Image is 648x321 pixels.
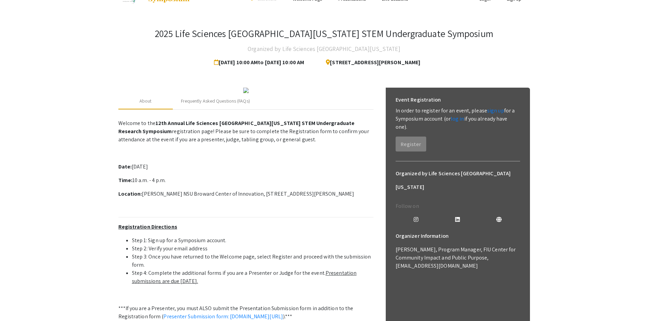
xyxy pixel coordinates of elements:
a: Presenter Submission form: [DOMAIN_NAME][URL] [163,313,283,320]
h6: Organizer Information [396,229,520,243]
div: About [139,97,152,105]
img: 32153a09-f8cb-4114-bf27-cfb6bc84fc69.png [243,88,249,93]
h4: Organized by Life Sciences [GEOGRAPHIC_DATA][US_STATE] [248,42,400,56]
h6: Event Registration [396,93,441,107]
p: 10 a.m. - 4 p.m. [118,176,373,184]
strong: 12th Annual Life Sciences [GEOGRAPHIC_DATA][US_STATE] STEM Undergraduate Research Symposium [118,120,355,135]
strong: Location: [118,190,142,197]
h3: 2025 Life Sciences [GEOGRAPHIC_DATA][US_STATE] STEM Undergraduate Symposium [155,28,493,39]
a: log in [451,115,464,122]
a: sign up [487,107,504,114]
span: [DATE] 10:00 AM to [DATE] 10:00 AM [214,56,307,69]
h6: Organized by Life Sciences [GEOGRAPHIC_DATA][US_STATE] [396,167,520,194]
strong: Date: [118,163,132,170]
p: [PERSON_NAME], Program Manager, FIU Center for Community Impact and Public Purpose, [EMAIL_ADDRES... [396,246,520,270]
li: Step 4: Complete the additional forms if you are a Presenter or Judge for the event. [132,269,373,285]
li: Step 2: Verify your email address [132,245,373,253]
div: Frequently Asked Questions (FAQs) [181,97,250,105]
u: Registration Directions [118,223,177,230]
li: Step 1: Sign up for a Symposium account. [132,236,373,245]
p: Welcome to the registration page! Please be sure to complete the Registration form to confirm you... [118,119,373,144]
span: [STREET_ADDRESS][PERSON_NAME] [320,56,420,69]
p: Follow on [396,202,520,210]
button: Register [396,137,426,151]
p: [DATE] [118,163,373,171]
p: ***If you are a Presenter, you must ALSO submit the Presentation Submission form in addition to t... [118,304,373,321]
strong: Time: [118,177,133,184]
u: Presentation submissions are due [DATE]. [132,269,357,285]
li: Step 3: Once you have returned to the Welcome page, select Register and proceed with the submissi... [132,253,373,269]
p: In order to register for an event, please for a Symposium account (or if you already have one). [396,107,520,131]
p: [PERSON_NAME] NSU Broward Center of Innovation, [STREET_ADDRESS][PERSON_NAME] [118,190,373,198]
iframe: Chat [5,290,29,316]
